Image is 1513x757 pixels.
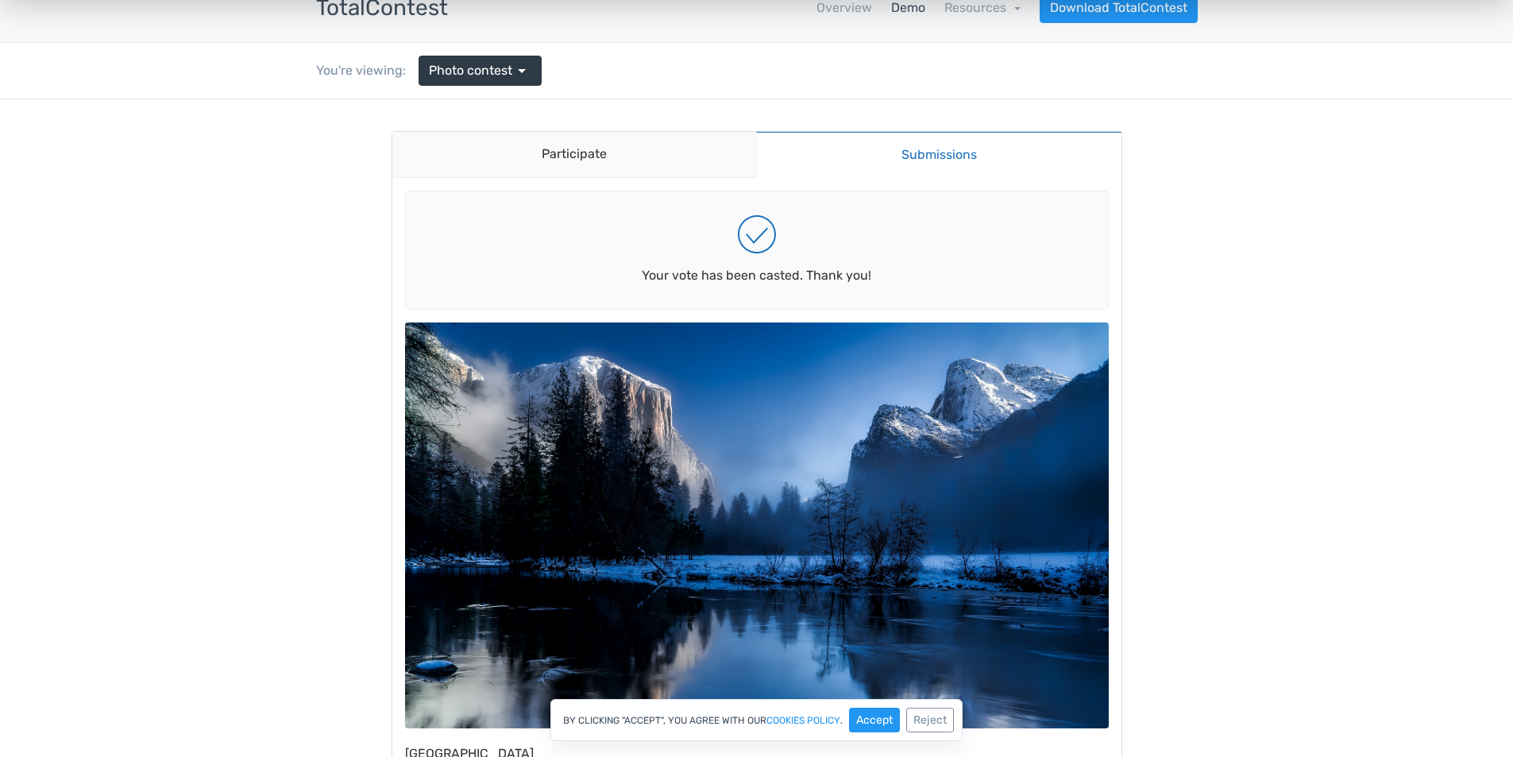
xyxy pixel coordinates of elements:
[405,648,1109,661] p: [GEOGRAPHIC_DATA]
[756,32,1121,79] a: Submissions
[316,61,419,80] div: You're viewing:
[642,167,871,186] p: Your vote has been casted. Thank you!
[766,716,840,725] a: cookies policy
[550,699,963,741] div: By clicking "Accept", you agree with our .
[392,33,757,79] a: Participate
[849,708,900,732] button: Accept
[429,61,512,80] span: Photo contest
[906,708,954,732] button: Reject
[405,223,1109,629] img: yellowstone-national-park-1581879_1920.jpg
[512,61,531,80] span: arrow_drop_down
[419,56,542,86] a: Photo contest arrow_drop_down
